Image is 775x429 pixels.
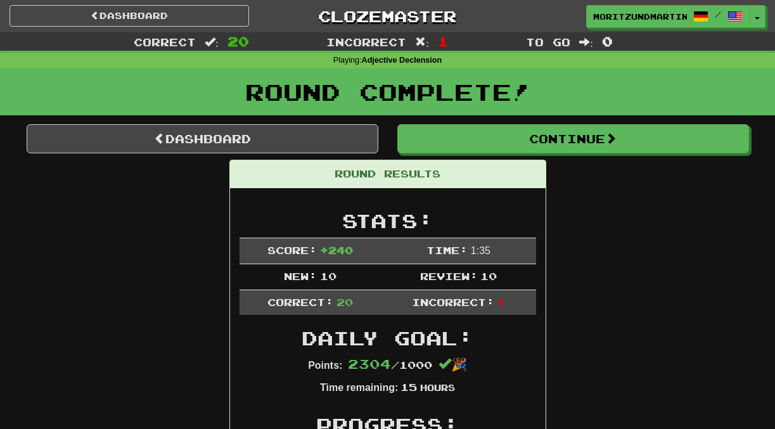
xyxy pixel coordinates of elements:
a: MoritzUndMartin / [586,5,750,28]
span: 0 [602,34,613,49]
span: MoritzUndMartin [593,11,687,22]
span: To go [526,35,570,48]
span: 20 [336,296,353,308]
span: Incorrect: [412,296,494,308]
span: 2304 [348,356,391,371]
strong: Time remaining: [320,382,398,393]
h1: Round Complete! [4,79,771,105]
span: 15 [400,381,417,393]
span: + 240 [320,244,353,256]
span: Score: [267,244,317,256]
small: Hours [420,382,455,393]
span: Review: [420,270,478,282]
span: Incorrect [326,35,406,48]
span: / 1000 [348,359,432,371]
span: 20 [227,34,249,49]
span: : [579,37,593,48]
h2: Daily Goal: [240,328,536,349]
div: Round Results [230,160,546,188]
span: 10 [320,270,336,282]
span: 🎉 [439,357,467,371]
a: Dashboard [10,5,249,27]
a: Dashboard [27,124,378,153]
strong: Adjective Declension [362,56,442,65]
span: 1 [438,34,449,49]
h2: Stats: [240,210,536,231]
span: : [205,37,219,48]
a: Clozemaster [268,5,508,27]
span: 10 [480,270,497,282]
span: 1 [497,296,505,308]
button: Continue [397,124,749,153]
span: Correct: [267,296,333,308]
span: Correct [134,35,196,48]
strong: Points: [308,360,342,371]
span: 1 : 35 [471,245,490,256]
span: / [715,10,721,19]
span: Time: [426,244,468,256]
span: : [415,37,429,48]
span: New: [284,270,317,282]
